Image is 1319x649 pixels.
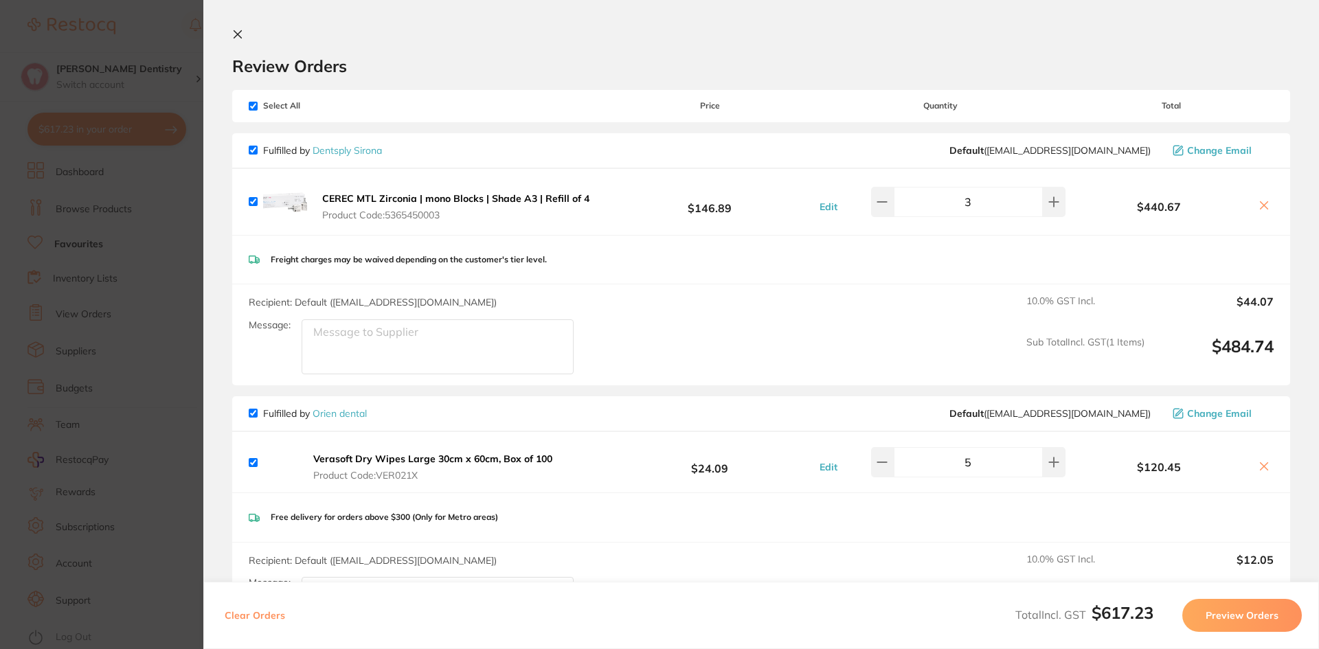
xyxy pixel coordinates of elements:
[313,407,367,420] a: Orien dental
[263,180,307,224] img: YjBleGoybA
[313,470,561,481] span: Product Code: VER021X
[249,577,291,589] label: Message:
[1169,144,1274,157] button: Change Email
[949,408,1151,419] span: sales@orien.com.au
[607,450,812,475] b: $24.09
[271,255,547,264] p: Freight charges may be waived depending on the customer's tier level.
[249,296,497,308] span: Recipient: Default ( [EMAIL_ADDRESS][DOMAIN_NAME] )
[1026,554,1145,584] span: 10.0 % GST Incl.
[309,453,565,481] button: Verasoft Dry Wipes Large 30cm x 60cm, Box of 100 Product Code:VER021X
[249,101,386,111] span: Select All
[221,599,289,632] button: Clear Orders
[1069,201,1249,213] b: $440.67
[949,145,1151,156] span: clientservices@dentsplysirona.com
[1155,337,1274,374] output: $484.74
[313,144,382,157] a: Dentsply Sirona
[1155,295,1274,326] output: $44.07
[1169,407,1274,420] button: Change Email
[263,145,382,156] p: Fulfilled by
[1187,145,1252,156] span: Change Email
[313,453,552,465] b: Verasoft Dry Wipes Large 30cm x 60cm, Box of 100
[949,144,984,157] b: Default
[263,408,367,419] p: Fulfilled by
[815,461,842,473] button: Edit
[1069,461,1249,473] b: $120.45
[607,189,812,214] b: $146.89
[949,407,984,420] b: Default
[607,101,812,111] span: Price
[318,192,594,221] button: CEREC MTL Zirconia | mono Blocks | Shade A3 | Refill of 4 Product Code:5365450003
[1155,554,1274,584] output: $12.05
[1092,602,1153,623] b: $617.23
[249,554,497,567] span: Recipient: Default ( [EMAIL_ADDRESS][DOMAIN_NAME] )
[322,209,589,220] span: Product Code: 5365450003
[1026,337,1145,374] span: Sub Total Incl. GST ( 1 Items)
[1187,408,1252,419] span: Change Email
[271,512,498,522] p: Free delivery for orders above $300 (Only for Metro areas)
[1015,608,1153,622] span: Total Incl. GST
[1182,599,1302,632] button: Preview Orders
[232,56,1290,76] h2: Review Orders
[1026,295,1145,326] span: 10.0 % GST Incl.
[1069,101,1274,111] span: Total
[813,101,1069,111] span: Quantity
[322,192,589,205] b: CEREC MTL Zirconia | mono Blocks | Shade A3 | Refill of 4
[249,319,291,331] label: Message:
[815,201,842,213] button: Edit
